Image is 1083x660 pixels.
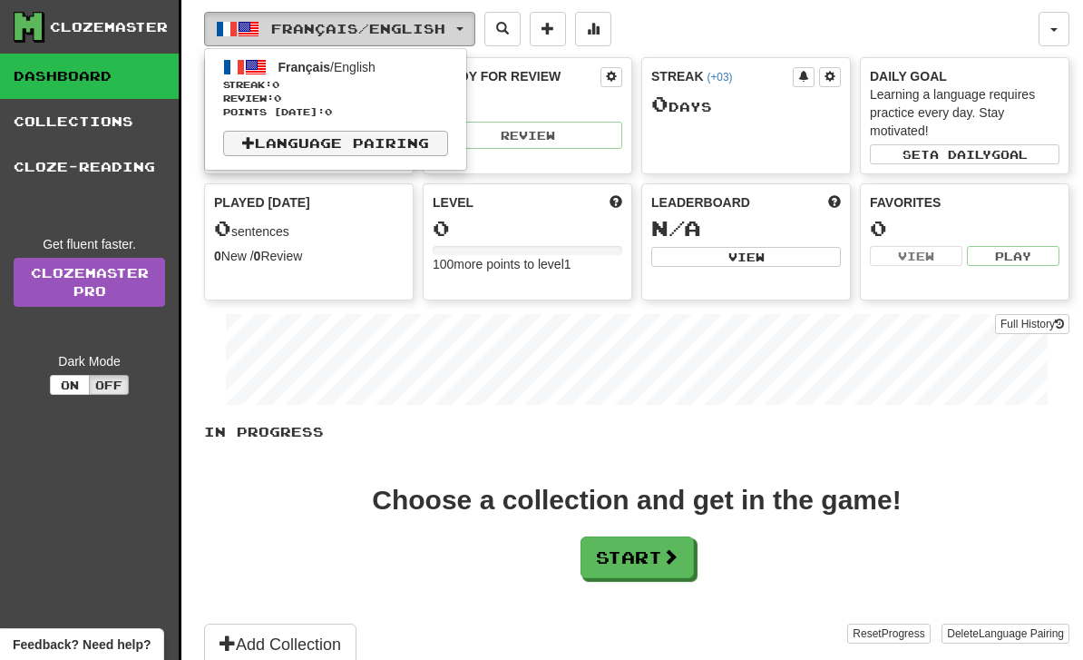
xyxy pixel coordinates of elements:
a: Français/EnglishStreak:0 Review:0Points [DATE]:0 [205,54,466,122]
a: Language Pairing [223,131,448,156]
span: / English [278,60,376,74]
span: Open feedback widget [13,635,151,654]
span: Points [DATE]: 0 [223,105,448,119]
span: Streak: [223,78,448,92]
span: Français [278,60,331,74]
span: Review: 0 [223,92,448,105]
span: 0 [272,79,279,90]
